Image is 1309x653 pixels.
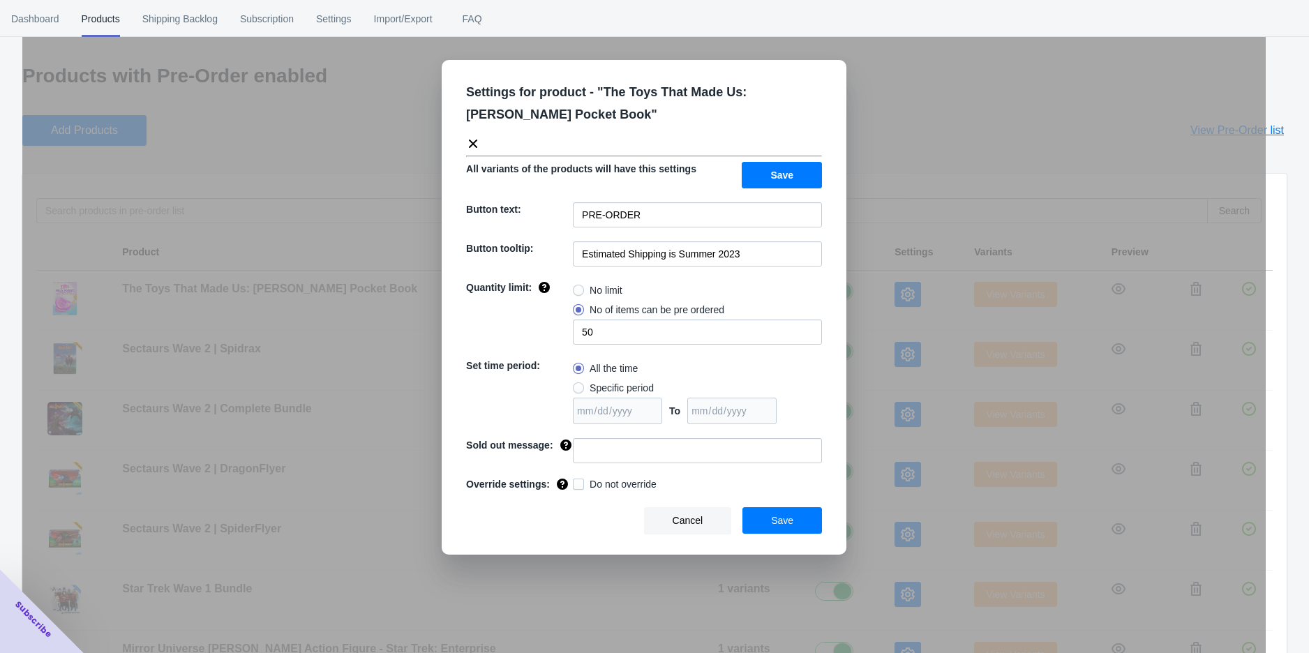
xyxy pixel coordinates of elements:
span: Specific period [590,381,654,395]
span: All variants of the products will have this settings [466,163,696,174]
span: All the time [590,361,638,375]
span: No limit [590,283,622,297]
button: Save [742,507,822,534]
span: Products [82,1,120,37]
span: Button tooltip: [466,243,533,254]
span: Button text: [466,204,521,215]
span: No of items can be pre ordered [590,303,724,317]
span: Subscribe [13,599,54,640]
span: Settings [316,1,352,37]
span: Cancel [673,515,703,526]
button: Cancel [644,507,732,534]
span: Quantity limit: [466,282,532,293]
span: Sold out message: [466,440,553,451]
span: Save [771,515,793,526]
span: Import/Export [374,1,433,37]
span: Override settings: [466,479,550,490]
span: Set time period: [466,360,540,371]
p: Settings for product - " The Toys That Made Us: [PERSON_NAME] Pocket Book " [466,81,833,126]
span: Save [770,170,793,181]
span: Subscription [240,1,294,37]
span: FAQ [455,1,490,37]
span: To [669,405,680,416]
span: Shipping Backlog [142,1,218,37]
button: Save [742,162,822,188]
span: Dashboard [11,1,59,37]
span: Do not override [590,477,657,491]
